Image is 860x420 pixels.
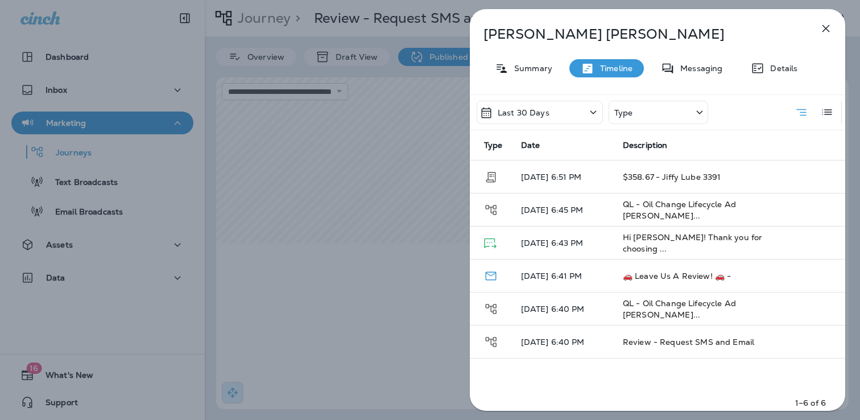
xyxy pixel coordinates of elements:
[623,271,731,281] span: 🚗 Leave Us A Review! 🚗 -
[484,270,498,280] span: Email - Delivered
[623,199,736,221] span: QL - Oil Change Lifecycle Ad [PERSON_NAME]...
[484,171,498,181] span: Transaction
[816,101,838,123] button: Log View
[498,108,549,117] p: Last 30 Days
[764,64,797,73] p: Details
[484,336,498,346] span: Journey
[484,140,503,150] span: Type
[484,204,498,214] span: Journey
[521,238,605,248] p: [DATE] 6:43 PM
[795,397,826,409] p: 1–6 of 6
[521,337,605,347] p: [DATE] 6:40 PM
[623,337,754,347] span: Review - Request SMS and Email
[623,141,668,150] span: Description
[484,303,498,313] span: Journey
[484,237,497,248] span: Text Message - Delivered
[594,64,632,73] p: Timeline
[521,205,605,215] p: [DATE] 6:45 PM
[521,140,540,150] span: Date
[521,271,605,281] p: [DATE] 6:41 PM
[614,108,633,117] p: Type
[508,64,552,73] p: Summary
[623,172,721,182] span: $358.67 - Jiffy Lube 3391
[623,298,736,320] span: QL - Oil Change Lifecycle Ad [PERSON_NAME]...
[483,26,794,42] p: [PERSON_NAME] [PERSON_NAME]
[675,64,722,73] p: Messaging
[521,304,605,314] p: [DATE] 6:40 PM
[623,232,762,254] span: Hi [PERSON_NAME]! Thank you for choosing ...
[790,101,813,124] button: Summary View
[521,172,605,182] p: [DATE] 6:51 PM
